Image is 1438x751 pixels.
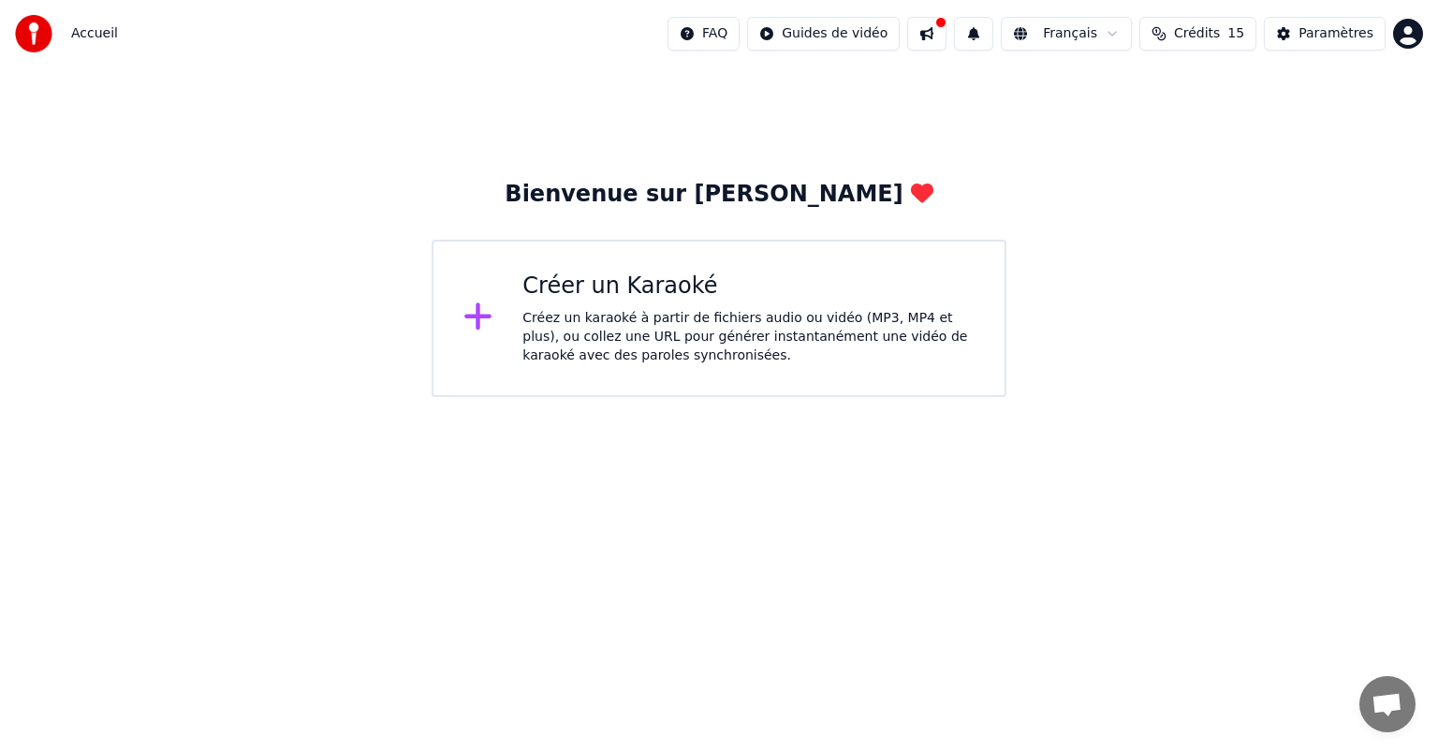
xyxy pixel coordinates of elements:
[1299,24,1373,43] div: Paramètres
[71,24,118,43] span: Accueil
[1264,17,1386,51] button: Paramètres
[1174,24,1220,43] span: Crédits
[505,180,932,210] div: Bienvenue sur [PERSON_NAME]
[747,17,900,51] button: Guides de vidéo
[1359,676,1416,732] a: Ouvrir le chat
[668,17,740,51] button: FAQ
[522,272,975,302] div: Créer un Karaoké
[522,309,975,365] div: Créez un karaoké à partir de fichiers audio ou vidéo (MP3, MP4 et plus), ou collez une URL pour g...
[15,15,52,52] img: youka
[71,24,118,43] nav: breadcrumb
[1139,17,1256,51] button: Crédits15
[1227,24,1244,43] span: 15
